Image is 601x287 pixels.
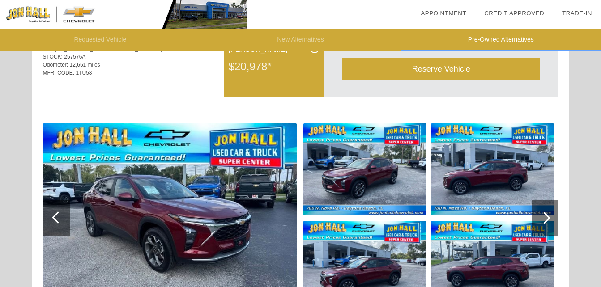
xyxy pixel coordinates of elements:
[484,10,544,17] a: Credit Approved
[431,123,554,215] img: 4.jpg
[76,70,92,76] span: 1TU58
[562,10,592,17] a: Trade-In
[43,62,68,68] span: Odometer:
[70,62,100,68] span: 12,651 miles
[303,123,426,215] img: 2.jpg
[43,82,558,97] div: Quoted on [DATE] 12:16:48 PM
[229,55,319,78] div: $20,978*
[43,70,75,76] span: MFR. CODE:
[342,58,540,80] div: Reserve Vehicle
[200,29,401,51] li: New Alternatives
[401,29,601,51] li: Pre-Owned Alternatives
[421,10,466,17] a: Appointment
